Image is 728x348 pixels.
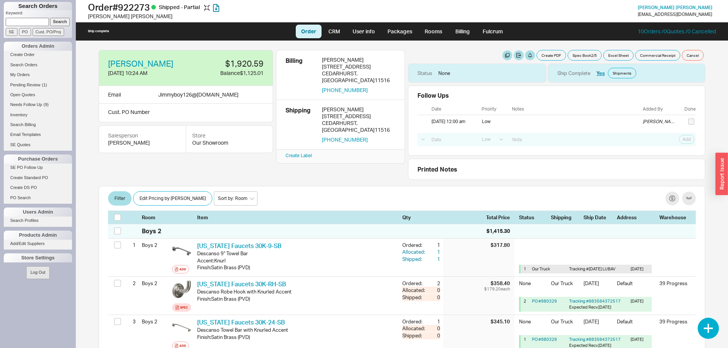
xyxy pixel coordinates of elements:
div: 2 [524,298,529,310]
a: Search Orders [4,61,72,69]
a: Packages [382,25,418,38]
button: [PHONE_NUMBER] [322,87,368,94]
div: [DATE] 12:00 am [431,119,476,124]
span: Tracking # [DATE] LUBAV [569,266,615,272]
h1: Search Orders [4,2,72,10]
div: 2 [427,280,440,287]
input: SE [6,28,17,36]
div: Descanso 9" Towel Bar [197,250,396,257]
div: Shipped: [402,332,427,339]
a: [US_STATE] Faucets 30K-24-SB [197,318,285,326]
button: Excel Sheet [603,50,634,61]
a: User info [347,25,381,38]
div: Expected Recv. [569,304,628,310]
div: Spec [180,304,188,311]
div: Users Admin [4,208,72,217]
div: None [519,318,546,330]
span: Shipments [613,70,631,76]
div: Descanso Towel Bar with Knurled Accent [197,326,396,333]
div: Jimmyboy126 @ [DOMAIN_NAME] [158,91,238,99]
span: Pending Review [10,83,41,87]
a: Pending Review(1) [4,81,72,89]
input: Search [50,18,70,26]
div: Qty [402,214,440,221]
div: Store [192,132,267,139]
div: Email [108,91,121,99]
div: [PERSON_NAME] [322,56,395,63]
div: 1 [427,256,440,262]
button: Add [172,265,189,273]
div: Status [519,214,546,221]
a: SE Quotes [4,141,72,149]
div: 1 [427,318,440,325]
span: [DATE] [598,343,611,348]
button: Cancel [682,50,704,61]
div: Cust. PO Number [99,104,273,122]
input: Date [427,134,476,145]
div: [STREET_ADDRESS] [322,63,395,70]
a: Create Order [4,51,72,59]
div: Printed Notes [417,165,696,173]
a: Shipments [608,68,636,78]
span: Excel Sheet [608,52,629,58]
span: Add [682,136,691,142]
div: Ordered: [402,318,427,325]
div: 3 [126,315,136,328]
span: ( 1 ) [42,83,47,87]
div: Store Settings [4,253,72,262]
div: 0 [427,287,440,293]
img: file_mzjbay [172,318,191,337]
a: [US_STATE] Faucets 30K-RH-SB [197,280,286,288]
div: Boys 2 [142,239,169,251]
div: 1 [427,248,440,255]
div: Done [684,106,696,112]
div: 0 [427,332,440,339]
div: Purchase Orders [4,154,72,164]
div: [PERSON_NAME] [643,119,678,124]
button: Filter [108,191,132,206]
div: Ordered: [402,242,427,248]
div: Priority [482,106,507,112]
a: Fulcrum [477,25,508,38]
div: $317.80 [491,242,510,248]
div: 0 [427,294,440,301]
div: Our Truck [551,280,579,292]
div: Finish : Satin Brass (PVD) [197,264,396,271]
span: Cancel [687,52,699,58]
div: Accent : Knurl [197,257,396,264]
div: Follow Ups [417,92,449,99]
span: Commercial Receipt [640,52,675,58]
div: Our Truck [551,318,579,330]
span: ( 9 ) [44,102,49,107]
a: Spec [172,303,191,312]
input: Note [508,134,641,145]
div: Boys 2 [142,227,161,235]
div: Boys 2 [142,315,169,328]
div: [STREET_ADDRESS] [322,113,395,120]
div: [PERSON_NAME] [322,106,395,113]
button: Commercial Receipt [635,50,680,61]
a: PO #980329 [532,337,557,342]
a: [PERSON_NAME] [PERSON_NAME] [638,5,712,10]
div: Ship Date [584,214,612,221]
a: Open Quotes [4,91,72,99]
div: Date [431,106,476,112]
a: Needs Follow Up(9) [4,101,72,109]
div: [PERSON_NAME] [PERSON_NAME] [88,12,366,20]
div: Ship complete [88,29,109,33]
a: Search Billing [4,121,72,129]
button: Create PDF [537,50,566,61]
div: Room [142,214,169,221]
div: $345.10 [491,318,510,325]
div: $358.40 [484,280,510,287]
img: file_eewacu [172,280,191,299]
h1: Order # 922273 [88,2,366,12]
div: 1 [524,266,529,272]
button: Edit Pricing by [PERSON_NAME] [133,191,212,206]
p: Keyword: [6,10,72,18]
div: Finish : Satin Brass (PVD) [197,295,396,302]
div: Our Showroom [192,139,267,147]
div: 39 Progress [659,318,690,325]
div: Balance $1,125.01 [191,69,264,77]
div: Products Admin [4,231,72,240]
